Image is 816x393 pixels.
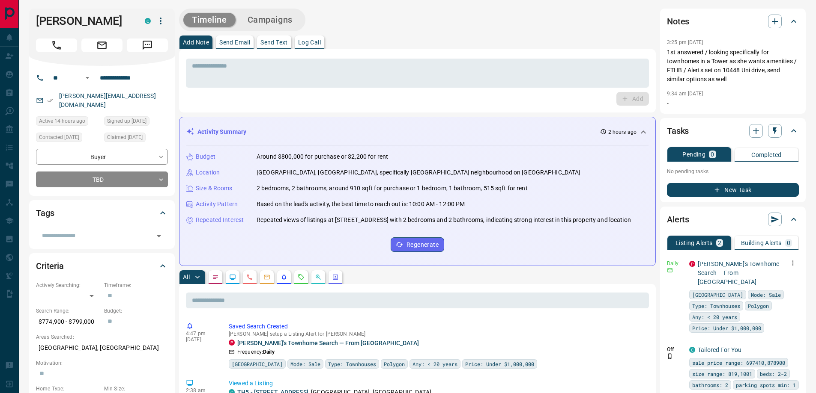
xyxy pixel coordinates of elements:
h1: [PERSON_NAME] [36,14,132,28]
p: [GEOGRAPHIC_DATA], [GEOGRAPHIC_DATA] [36,341,168,355]
p: Add Note [183,39,209,45]
p: 2 [718,240,721,246]
span: size range: 819,1001 [692,369,752,378]
div: Buyer [36,149,168,165]
p: Around $800,000 for purchase or $2,200 for rent [257,152,388,161]
p: Activity Summary [197,127,246,136]
p: 0 [711,151,714,157]
p: Send Text [260,39,288,45]
h2: Tasks [667,124,689,138]
button: New Task [667,183,799,197]
button: Open [153,230,165,242]
span: Any: < 20 years [692,313,737,321]
a: [PERSON_NAME]'s Townhome Search — From [GEOGRAPHIC_DATA] [698,260,779,285]
span: Polygon [384,360,405,368]
span: sale price range: 697410,878900 [692,358,785,367]
div: Mon Sep 15 2025 [36,116,100,128]
p: Search Range: [36,307,100,315]
div: property.ca [689,261,695,267]
button: Timeline [183,13,236,27]
span: Any: < 20 years [412,360,457,368]
svg: Push Notification Only [667,353,673,359]
span: Claimed [DATE] [107,133,143,142]
p: Timeframe: [104,281,168,289]
p: Daily [667,260,684,267]
svg: Email Verified [47,98,53,103]
p: Log Call [298,39,321,45]
p: 1st answered / looking specifically for townhomes in a Tower as she wants amenities / FTHB / Aler... [667,48,799,84]
p: No pending tasks [667,165,799,178]
div: Sun Sep 14 2025 [104,133,168,145]
strong: Daily [263,349,275,355]
span: Message [127,38,168,52]
p: Off [667,346,684,353]
div: Alerts [667,209,799,230]
div: condos.ca [145,18,151,24]
h2: Criteria [36,259,64,273]
span: Call [36,38,77,52]
p: Areas Searched: [36,333,168,341]
svg: Calls [246,274,253,281]
span: Price: Under $1,000,000 [692,324,761,332]
span: beds: 2-2 [760,369,787,378]
svg: Agent Actions [332,274,339,281]
h2: Alerts [667,213,689,226]
svg: Emails [263,274,270,281]
p: 2 bedrooms, 2 bathrooms, around 910 sqft for purchase or 1 bedroom, 1 bathroom, 515 sqft for rent [257,184,528,193]
p: Repeated Interest [196,216,244,225]
p: Location [196,168,220,177]
a: Tailored For You [698,346,741,353]
p: 4:47 pm [186,331,216,337]
p: Home Type: [36,385,100,393]
p: [DATE] [186,337,216,343]
svg: Listing Alerts [281,274,287,281]
p: Motivation: [36,359,168,367]
p: Budget [196,152,215,161]
div: Tags [36,203,168,223]
span: Polygon [748,301,769,310]
div: condos.ca [689,347,695,353]
div: property.ca [229,340,235,346]
svg: Opportunities [315,274,322,281]
p: [GEOGRAPHIC_DATA], [GEOGRAPHIC_DATA], specifically [GEOGRAPHIC_DATA] neighbourhood on [GEOGRAPHIC... [257,168,581,177]
span: Price: Under $1,000,000 [465,360,534,368]
p: Budget: [104,307,168,315]
h2: Tags [36,206,54,220]
span: parking spots min: 1 [736,381,796,389]
svg: Email [667,267,673,273]
span: bathrooms: 2 [692,381,728,389]
p: Based on the lead's activity, the best time to reach out is: 10:00 AM - 12:00 PM [257,200,465,209]
span: Mode: Sale [290,360,320,368]
p: Send Email [219,39,250,45]
div: Criteria [36,256,168,276]
p: [PERSON_NAME] setup a Listing Alert for [PERSON_NAME] [229,331,646,337]
div: Sun Sep 14 2025 [36,133,100,145]
p: 3:25 pm [DATE] [667,39,703,45]
p: Size & Rooms [196,184,233,193]
div: Activity Summary2 hours ago [186,124,649,140]
svg: Lead Browsing Activity [229,274,236,281]
span: Email [81,38,123,52]
a: [PERSON_NAME][EMAIL_ADDRESS][DOMAIN_NAME] [59,92,156,108]
span: Type: Townhouses [328,360,376,368]
h2: Notes [667,15,689,28]
span: Contacted [DATE] [39,133,79,142]
span: Type: Townhouses [692,301,740,310]
p: 0 [787,240,790,246]
p: Frequency: [237,348,275,356]
p: Listing Alerts [676,240,713,246]
span: Active 14 hours ago [39,117,85,125]
div: TBD [36,171,168,187]
button: Campaigns [239,13,301,27]
p: Viewed a Listing [229,379,646,388]
p: Actively Searching: [36,281,100,289]
p: Saved Search Created [229,322,646,331]
p: 9:34 am [DATE] [667,91,703,97]
p: Repeated views of listings at [STREET_ADDRESS] with 2 bedrooms and 2 bathrooms, indicating strong... [257,216,631,225]
span: [GEOGRAPHIC_DATA] [692,290,743,299]
a: [PERSON_NAME]'s Townhome Search — From [GEOGRAPHIC_DATA] [237,340,419,346]
button: Open [82,73,93,83]
p: All [183,274,190,280]
p: Building Alerts [741,240,782,246]
p: Pending [682,151,705,157]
